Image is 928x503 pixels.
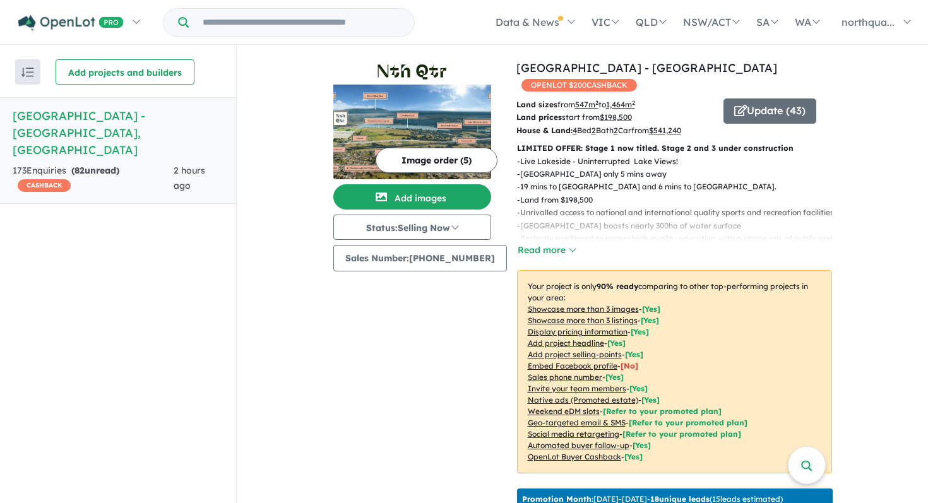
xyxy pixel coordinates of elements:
img: Nth Qtr Estate - Newborough [333,85,491,179]
p: - Perfectly positioned to access high-quality education, with a strong mix of public and private ... [517,232,842,258]
u: 2 [614,126,618,135]
p: - 19 mins to [GEOGRAPHIC_DATA] and 6 mins to [GEOGRAPHIC_DATA]. [517,180,842,193]
img: Nth Qtr Estate - Newborough Logo [338,64,486,80]
span: [ Yes ] [642,304,660,314]
u: $ 198,500 [600,112,632,122]
b: Land sizes [516,100,557,109]
p: Bed Bath Car from [516,124,714,137]
button: Add projects and builders [56,59,194,85]
p: Your project is only comparing to other top-performing projects in your area: - - - - - - - - - -... [517,270,832,473]
span: [Refer to your promoted plan] [622,429,741,439]
u: 1,464 m [606,100,635,109]
span: northqua... [842,16,895,28]
u: Display pricing information [528,327,628,336]
button: Image order (5) [376,148,497,173]
u: 2 [592,126,596,135]
u: Geo-targeted email & SMS [528,418,626,427]
span: [ Yes ] [641,316,659,325]
u: Showcase more than 3 images [528,304,639,314]
u: Add project selling-points [528,350,622,359]
u: 4 [573,126,577,135]
u: Native ads (Promoted estate) [528,395,638,405]
button: Update (43) [723,98,816,124]
p: - Unrivalled access to national and international quality sports and recreation facilities. [517,206,842,219]
span: [ Yes ] [631,327,649,336]
span: [Refer to your promoted plan] [603,406,722,416]
p: - [GEOGRAPHIC_DATA] boasts nearly 300ha of water surface [517,220,842,232]
strong: ( unread) [71,165,119,176]
span: 82 [74,165,85,176]
sup: 2 [595,99,598,106]
span: [Yes] [641,395,660,405]
div: 173 Enquir ies [13,163,174,194]
span: [ Yes ] [607,338,626,348]
a: [GEOGRAPHIC_DATA] - [GEOGRAPHIC_DATA] [516,61,777,75]
span: [Refer to your promoted plan] [629,418,747,427]
u: Automated buyer follow-up [528,441,629,450]
button: Status:Selling Now [333,215,491,240]
span: CASHBACK [18,179,71,192]
h5: [GEOGRAPHIC_DATA] - [GEOGRAPHIC_DATA] , [GEOGRAPHIC_DATA] [13,107,223,158]
input: Try estate name, suburb, builder or developer [191,9,412,36]
span: [Yes] [633,441,651,450]
span: [ No ] [621,361,638,370]
b: 90 % ready [597,281,638,291]
span: 2 hours ago [174,165,205,191]
span: [ Yes ] [629,384,648,393]
button: Read more [517,243,576,257]
span: [ Yes ] [625,350,643,359]
p: - [GEOGRAPHIC_DATA] only 5 mins away [517,168,842,180]
p: LIMITED OFFER: Stage 1 now titled. Stage 2 and 3 under construction [517,142,832,155]
span: [ Yes ] [605,372,624,382]
span: to [598,100,635,109]
sup: 2 [632,99,635,106]
u: 547 m [575,100,598,109]
a: Nth Qtr Estate - Newborough LogoNth Qtr Estate - Newborough [333,59,491,179]
img: Openlot PRO Logo White [18,15,124,31]
button: Sales Number:[PHONE_NUMBER] [333,245,507,271]
p: from [516,98,714,111]
span: [Yes] [624,452,643,461]
u: Invite your team members [528,384,626,393]
p: start from [516,111,714,124]
b: Land prices [516,112,562,122]
u: OpenLot Buyer Cashback [528,452,621,461]
p: - Land from $198,500 [517,194,842,206]
p: - Live Lakeside - Uninterrupted Lake Views! [517,155,842,168]
u: Add project headline [528,338,604,348]
u: $ 541,240 [649,126,681,135]
span: OPENLOT $ 200 CASHBACK [521,79,637,92]
u: Embed Facebook profile [528,361,617,370]
u: Social media retargeting [528,429,619,439]
b: House & Land: [516,126,573,135]
u: Showcase more than 3 listings [528,316,638,325]
img: sort.svg [21,68,34,77]
u: Sales phone number [528,372,602,382]
u: Weekend eDM slots [528,406,600,416]
button: Add images [333,184,491,210]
